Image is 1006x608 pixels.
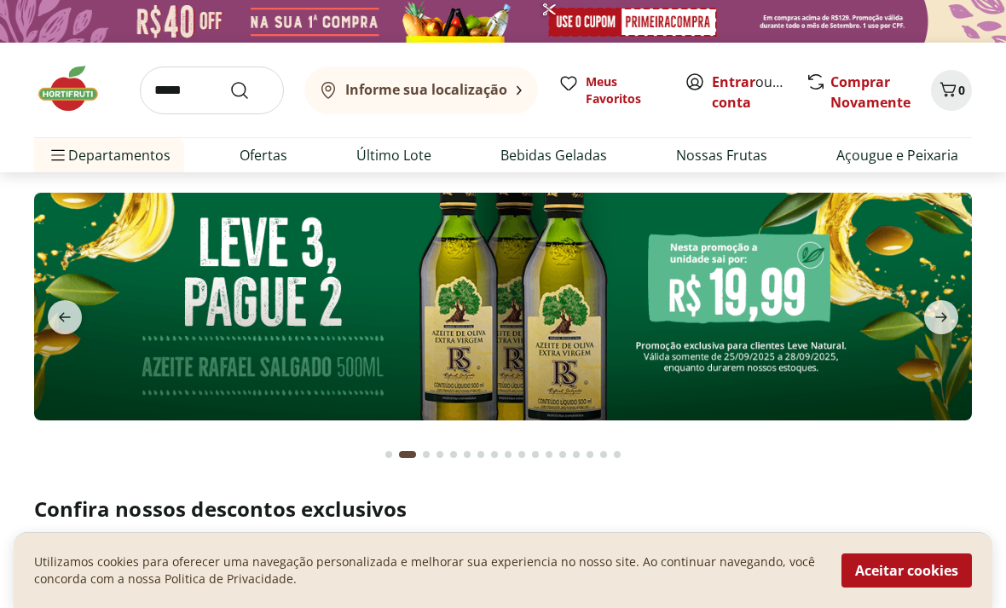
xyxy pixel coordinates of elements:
img: Hortifruti [34,63,119,114]
a: Bebidas Geladas [500,145,607,165]
button: next [911,300,972,334]
button: Go to page 5 from fs-carousel [447,434,460,475]
a: Meus Favoritos [558,73,664,107]
button: Go to page 7 from fs-carousel [474,434,488,475]
button: Informe sua localização [304,67,538,114]
span: Meus Favoritos [586,73,664,107]
a: Último Lote [356,145,431,165]
button: Go to page 14 from fs-carousel [569,434,583,475]
button: Go to page 15 from fs-carousel [583,434,597,475]
button: Go to page 12 from fs-carousel [542,434,556,475]
button: Go to page 9 from fs-carousel [501,434,515,475]
img: aziete [34,193,972,420]
button: Go to page 10 from fs-carousel [515,434,529,475]
a: Ofertas [240,145,287,165]
button: Go to page 13 from fs-carousel [556,434,569,475]
input: search [140,67,284,114]
button: Go to page 1 from fs-carousel [382,434,396,475]
h2: Confira nossos descontos exclusivos [34,495,972,523]
button: Go to page 6 from fs-carousel [460,434,474,475]
a: Comprar Novamente [830,72,911,112]
button: previous [34,300,95,334]
span: 0 [958,82,965,98]
b: Informe sua localização [345,80,507,99]
button: Go to page 11 from fs-carousel [529,434,542,475]
a: Entrar [712,72,755,91]
button: Submit Search [229,80,270,101]
button: Go to page 4 from fs-carousel [433,434,447,475]
a: Nossas Frutas [676,145,767,165]
a: Açougue e Peixaria [836,145,958,165]
a: Criar conta [712,72,806,112]
button: Go to page 16 from fs-carousel [597,434,610,475]
span: Departamentos [48,135,171,176]
button: Carrinho [931,70,972,111]
p: Utilizamos cookies para oferecer uma navegação personalizada e melhorar sua experiencia no nosso ... [34,553,821,588]
button: Aceitar cookies [841,553,972,588]
span: ou [712,72,788,113]
button: Go to page 8 from fs-carousel [488,434,501,475]
button: Current page from fs-carousel [396,434,419,475]
button: Menu [48,135,68,176]
button: Go to page 17 from fs-carousel [610,434,624,475]
button: Go to page 3 from fs-carousel [419,434,433,475]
